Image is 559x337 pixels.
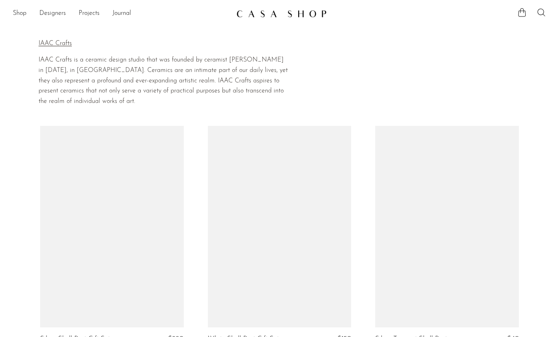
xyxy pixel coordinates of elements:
[39,55,290,107] p: IAAC Crafts is a ceramic design studio that was founded by ceramist [PERSON_NAME] in [DATE], in [...
[39,8,66,19] a: Designers
[13,7,230,21] ul: NEW HEADER MENU
[13,7,230,21] nav: Desktop navigation
[13,8,26,19] a: Shop
[79,8,100,19] a: Projects
[39,39,290,49] p: IAAC Crafts
[112,8,131,19] a: Journal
